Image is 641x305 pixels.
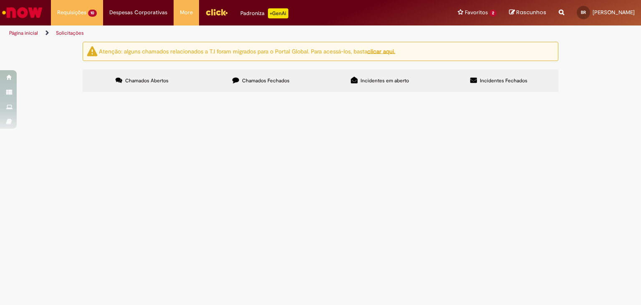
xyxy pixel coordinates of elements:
img: click_logo_yellow_360x200.png [205,6,228,18]
span: Favoritos [465,8,488,17]
a: Rascunhos [509,9,546,17]
span: Chamados Fechados [242,77,290,84]
span: BR [581,10,586,15]
p: +GenAi [268,8,288,18]
span: [PERSON_NAME] [593,9,635,16]
a: clicar aqui. [367,47,395,55]
span: Despesas Corporativas [109,8,167,17]
span: 10 [88,10,97,17]
a: Solicitações [56,30,84,36]
span: 2 [490,10,497,17]
ul: Trilhas de página [6,25,421,41]
a: Página inicial [9,30,38,36]
img: ServiceNow [1,4,44,21]
span: Chamados Abertos [125,77,169,84]
span: Incidentes em aberto [361,77,409,84]
span: More [180,8,193,17]
span: Requisições [57,8,86,17]
ng-bind-html: Atenção: alguns chamados relacionados a T.I foram migrados para o Portal Global. Para acessá-los,... [99,47,395,55]
span: Incidentes Fechados [480,77,527,84]
span: Rascunhos [516,8,546,16]
div: Padroniza [240,8,288,18]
